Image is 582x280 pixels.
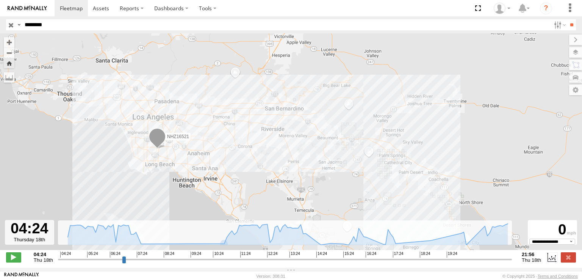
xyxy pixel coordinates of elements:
label: Close [561,252,576,262]
div: 0 [529,221,576,239]
span: 06:24 [110,252,120,258]
span: NHZ16521 [167,134,189,140]
span: 13:24 [289,252,300,258]
div: © Copyright 2025 - [502,274,578,278]
label: Search Query [16,19,22,30]
span: 18:24 [420,252,430,258]
span: 04:24 [60,252,71,258]
span: 08:24 [164,252,174,258]
span: 11:24 [240,252,251,258]
span: 10:24 [213,252,224,258]
label: Play/Stop [6,252,21,262]
span: 12:24 [267,252,278,258]
span: 15:24 [343,252,354,258]
span: 16:24 [366,252,376,258]
span: 14:24 [316,252,327,258]
label: Map Settings [569,85,582,95]
strong: 04:24 [34,252,53,257]
label: Search Filter Options [551,19,567,30]
img: rand-logo.svg [8,6,47,11]
strong: 21:56 [522,252,541,257]
span: Thu 18th Sep 2025 [522,257,541,263]
button: Zoom in [4,37,14,47]
span: 19:24 [447,252,457,258]
button: Zoom Home [4,58,14,68]
span: 05:24 [87,252,98,258]
span: 09:24 [191,252,201,258]
a: Terms and Conditions [538,274,578,278]
a: Visit our Website [4,272,39,280]
i: ? [540,2,552,14]
label: Measure [4,72,14,83]
span: 07:24 [137,252,147,258]
button: Zoom out [4,47,14,58]
div: Version: 308.01 [257,274,285,278]
span: 17:24 [393,252,404,258]
span: Thu 18th Sep 2025 [34,257,53,263]
div: Zulema McIntosch [491,3,513,14]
